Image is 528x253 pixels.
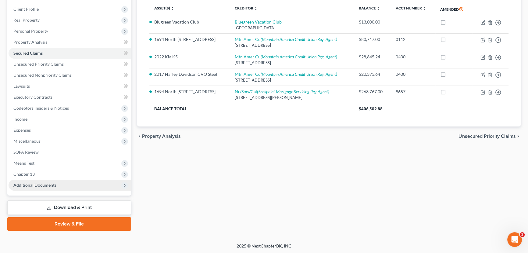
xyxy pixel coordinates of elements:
li: Blugreen Vacation Club [154,19,225,25]
a: Download & Print [7,200,131,215]
span: Property Analysis [142,134,181,139]
span: $406,502.88 [359,106,383,111]
a: Unsecured Nonpriority Claims [9,70,131,81]
a: Creditor unfold_more [235,6,258,10]
div: $20,373.64 [359,71,386,77]
span: SOFA Review [13,149,39,155]
th: Amended [435,2,472,16]
a: Mtn Amer Cu(Mountain America Credit Union Reg. Agent) [235,54,337,59]
li: 2017 Harley Davidson CVO Steet [154,71,225,77]
li: 1694 North [STREET_ADDRESS] [154,89,225,95]
a: Executory Contracts [9,92,131,103]
i: chevron_right [516,134,521,139]
span: Codebtors Insiders & Notices [13,105,69,111]
a: Mtn Amer Cu(Mountain America Credit Union Reg. Agent) [235,37,337,42]
span: Unsecured Nonpriority Claims [13,72,72,78]
span: Additional Documents [13,182,56,188]
span: Executory Contracts [13,94,52,100]
div: [STREET_ADDRESS] [235,42,349,48]
i: (Shellpoint Mortgage Servicing Reg Agent) [257,89,329,94]
div: 0112 [396,36,430,42]
span: Property Analysis [13,39,47,45]
a: Property Analysis [9,37,131,48]
i: unfold_more [254,7,258,10]
li: 1694 North [STREET_ADDRESS] [154,36,225,42]
div: 0400 [396,54,430,60]
div: [STREET_ADDRESS] [235,60,349,66]
i: (Mountain America Credit Union Reg. Agent) [261,54,337,59]
button: Unsecured Priority Claims chevron_right [458,134,521,139]
a: Secured Claims [9,48,131,59]
a: Unsecured Priority Claims [9,59,131,70]
span: Chapter 13 [13,171,35,177]
span: 1 [520,232,525,237]
span: Miscellaneous [13,138,41,144]
th: Balance Total [149,103,354,114]
button: chevron_left Property Analysis [137,134,181,139]
span: Means Test [13,160,34,166]
i: unfold_more [423,7,426,10]
i: unfold_more [376,7,380,10]
a: SOFA Review [9,147,131,158]
span: Expenses [13,127,31,133]
span: Lawsuits [13,83,30,89]
a: Asset(s) unfold_more [154,6,174,10]
div: [GEOGRAPHIC_DATA] [235,25,349,31]
span: Income [13,116,27,122]
i: chevron_left [137,134,142,139]
div: 9657 [396,89,430,95]
div: 0400 [396,71,430,77]
div: [STREET_ADDRESS][PERSON_NAME] [235,95,349,101]
div: $263,767.00 [359,89,386,95]
i: unfold_more [171,7,174,10]
a: Acct Number unfold_more [396,6,426,10]
iframe: Intercom live chat [507,232,522,247]
div: [STREET_ADDRESS] [235,77,349,83]
div: $80,717.00 [359,36,386,42]
div: $28,645.24 [359,54,386,60]
span: Client Profile [13,6,39,12]
a: Review & File [7,217,131,231]
a: Lawsuits [9,81,131,92]
a: Bluegreen Vacation Club [235,19,282,24]
div: $13,000.00 [359,19,386,25]
i: (Mountain America Credit Union Reg. Agent) [261,71,337,77]
span: Real Property [13,17,40,23]
span: Unsecured Priority Claims [13,61,64,67]
span: Personal Property [13,28,48,34]
a: Nr/Sms/Cal(Shellpoint Mortgage Servicing Reg Agent) [235,89,329,94]
a: Balance unfold_more [359,6,380,10]
span: Unsecured Priority Claims [458,134,516,139]
span: Secured Claims [13,50,43,56]
a: Mtn Amer Cu(Mountain America Credit Union Reg. Agent) [235,71,337,77]
li: 2022 Kia K5 [154,54,225,60]
i: (Mountain America Credit Union Reg. Agent) [261,37,337,42]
